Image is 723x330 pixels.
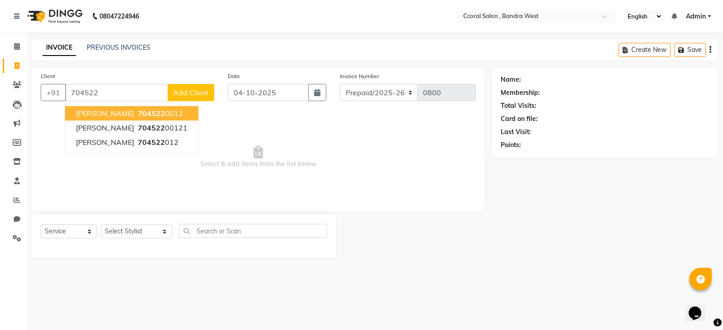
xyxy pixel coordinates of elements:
div: Name: [501,75,521,84]
span: Admin [686,12,706,21]
button: +91 [41,84,66,101]
span: [PERSON_NAME] [76,109,134,118]
a: INVOICE [42,40,76,56]
b: 08047224946 [99,4,139,29]
span: Select & add items from the list below [41,112,476,202]
ngb-highlight: 012 [136,138,178,147]
div: Total Visits: [501,101,536,111]
button: Save [674,43,706,57]
span: [PERSON_NAME] [76,123,134,132]
span: 704522 [138,123,165,132]
span: 704522 [138,109,165,118]
label: Client [41,72,55,80]
span: [PERSON_NAME] [76,138,134,147]
ngb-highlight: 00121 [136,123,188,132]
div: Points: [501,140,521,150]
div: Membership: [501,88,540,98]
input: Search by Name/Mobile/Email/Code [65,84,168,101]
div: Last Visit: [501,127,531,137]
label: Date [228,72,240,80]
label: Invoice Number [340,72,379,80]
iframe: chat widget [685,294,714,321]
ngb-highlight: 0012 [136,109,183,118]
div: Card on file: [501,114,538,124]
img: logo [23,4,85,29]
button: Create New [619,43,671,57]
button: Add Client [168,84,214,101]
input: Search or Scan [179,224,327,238]
a: PREVIOUS INVOICES [87,43,150,51]
span: Add Client [173,88,209,97]
span: 704522 [138,138,165,147]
